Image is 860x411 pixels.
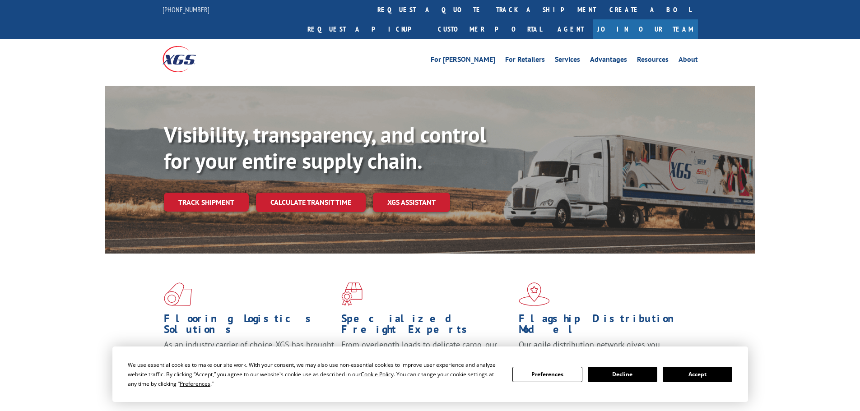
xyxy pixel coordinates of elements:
[519,313,689,339] h1: Flagship Distribution Model
[164,282,192,306] img: xgs-icon-total-supply-chain-intelligence-red
[431,19,549,39] a: Customer Portal
[164,339,334,371] span: As an industry carrier of choice, XGS has brought innovation and dedication to flooring logistics...
[512,367,582,382] button: Preferences
[164,193,249,212] a: Track shipment
[361,370,394,378] span: Cookie Policy
[588,367,657,382] button: Decline
[519,282,550,306] img: xgs-icon-flagship-distribution-model-red
[679,56,698,66] a: About
[163,5,209,14] a: [PHONE_NUMBER]
[112,346,748,402] div: Cookie Consent Prompt
[341,339,512,379] p: From overlength loads to delicate cargo, our experienced staff knows the best way to move your fr...
[549,19,593,39] a: Agent
[341,282,363,306] img: xgs-icon-focused-on-flooring-red
[663,367,732,382] button: Accept
[519,339,685,360] span: Our agile distribution network gives you nationwide inventory management on demand.
[164,313,335,339] h1: Flooring Logistics Solutions
[590,56,627,66] a: Advantages
[431,56,495,66] a: For [PERSON_NAME]
[593,19,698,39] a: Join Our Team
[505,56,545,66] a: For Retailers
[128,360,502,388] div: We use essential cookies to make our site work. With your consent, we may also use non-essential ...
[164,120,486,175] b: Visibility, transparency, and control for your entire supply chain.
[637,56,669,66] a: Resources
[555,56,580,66] a: Services
[256,193,366,212] a: Calculate transit time
[180,380,210,388] span: Preferences
[373,193,450,212] a: XGS ASSISTANT
[341,313,512,339] h1: Specialized Freight Experts
[301,19,431,39] a: Request a pickup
